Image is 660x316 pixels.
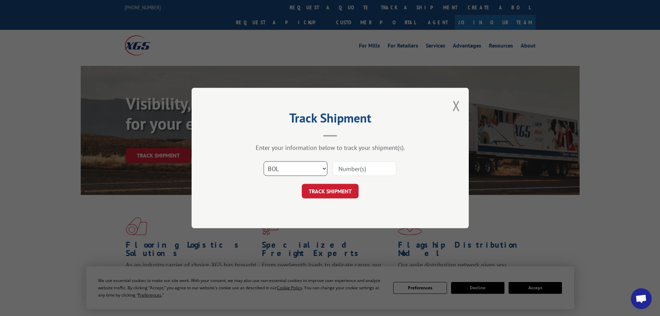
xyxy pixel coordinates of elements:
input: Number(s) [333,161,396,176]
div: Open chat [631,288,652,309]
button: TRACK SHIPMENT [302,184,359,198]
div: Enter your information below to track your shipment(s). [226,144,434,152]
h2: Track Shipment [226,113,434,126]
button: Close modal [452,96,460,115]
